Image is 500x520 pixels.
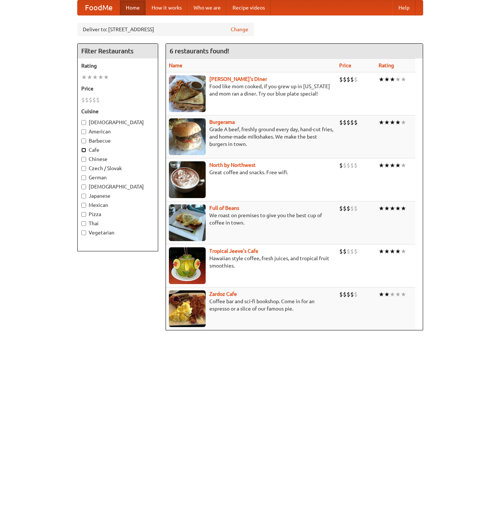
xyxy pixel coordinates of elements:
[339,290,343,298] li: $
[87,73,92,81] li: ★
[169,161,206,198] img: north.jpg
[169,83,333,97] p: Food like mom cooked, if you grew up in [US_STATE] and mom ran a diner. Try our blue plate special!
[343,118,347,126] li: $
[209,291,237,297] a: Zardoz Cafe
[169,118,206,155] img: burgerama.jpg
[81,184,86,189] input: [DEMOGRAPHIC_DATA]
[347,247,350,255] li: $
[379,62,394,68] a: Rating
[81,148,86,153] input: Cafe
[81,155,154,163] label: Chinese
[85,96,89,104] li: $
[169,212,333,226] p: We roast on premises to give you the best cup of coffee in town.
[81,128,154,135] label: American
[390,118,395,126] li: ★
[169,62,182,68] a: Name
[170,47,229,54] ng-pluralize: 6 restaurants found!
[209,248,258,254] a: Tropical Jeeve's Cafe
[384,247,390,255] li: ★
[354,161,358,169] li: $
[120,0,146,15] a: Home
[390,75,395,83] li: ★
[350,290,354,298] li: $
[350,75,354,83] li: $
[96,96,100,104] li: $
[209,162,256,168] b: North by Northwest
[350,118,354,126] li: $
[390,161,395,169] li: ★
[390,204,395,212] li: ★
[103,73,109,81] li: ★
[81,108,154,115] h5: Cuisine
[81,96,85,104] li: $
[81,146,154,154] label: Cafe
[390,247,395,255] li: ★
[209,205,239,211] a: Full of Beans
[81,129,86,134] input: American
[390,290,395,298] li: ★
[81,174,154,181] label: German
[354,75,358,83] li: $
[81,201,154,209] label: Mexican
[384,75,390,83] li: ★
[209,76,267,82] b: [PERSON_NAME]'s Diner
[350,204,354,212] li: $
[227,0,271,15] a: Recipe videos
[401,290,406,298] li: ★
[81,203,86,208] input: Mexican
[379,161,384,169] li: ★
[384,204,390,212] li: ★
[231,26,248,33] a: Change
[401,247,406,255] li: ★
[81,192,154,200] label: Japanese
[339,75,343,83] li: $
[343,75,347,83] li: $
[81,120,86,125] input: [DEMOGRAPHIC_DATA]
[401,75,406,83] li: ★
[169,247,206,284] img: jeeves.jpg
[343,161,347,169] li: $
[347,204,350,212] li: $
[78,0,120,15] a: FoodMe
[81,220,154,227] label: Thai
[81,211,154,218] label: Pizza
[350,161,354,169] li: $
[347,75,350,83] li: $
[350,247,354,255] li: $
[81,137,154,144] label: Barbecue
[401,161,406,169] li: ★
[81,166,86,171] input: Czech / Slovak
[343,204,347,212] li: $
[384,290,390,298] li: ★
[395,290,401,298] li: ★
[188,0,227,15] a: Who we are
[395,118,401,126] li: ★
[354,247,358,255] li: $
[89,96,92,104] li: $
[395,161,401,169] li: ★
[169,126,333,148] p: Grade A beef, freshly ground every day, hand-cut fries, and home-made milkshakes. We make the bes...
[81,230,86,235] input: Vegetarian
[379,118,384,126] li: ★
[92,96,96,104] li: $
[81,194,86,198] input: Japanese
[343,290,347,298] li: $
[209,119,235,125] a: Burgerama
[379,247,384,255] li: ★
[81,85,154,92] h5: Price
[401,204,406,212] li: ★
[78,44,158,58] h4: Filter Restaurants
[81,175,86,180] input: German
[339,62,351,68] a: Price
[169,298,333,312] p: Coffee bar and sci-fi bookshop. Come in for an espresso or a slice of our famous pie.
[169,255,333,269] p: Hawaiian style coffee, fresh juices, and tropical fruit smoothies.
[384,118,390,126] li: ★
[347,290,350,298] li: $
[169,169,333,176] p: Great coffee and snacks. Free wifi.
[169,290,206,327] img: zardoz.jpg
[379,75,384,83] li: ★
[169,75,206,112] img: sallys.jpg
[343,247,347,255] li: $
